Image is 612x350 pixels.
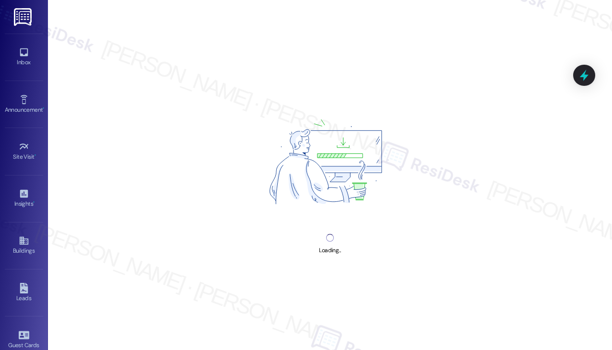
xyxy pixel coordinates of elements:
[5,44,43,70] a: Inbox
[43,105,44,112] span: •
[35,152,36,159] span: •
[5,139,43,164] a: Site Visit •
[33,199,35,206] span: •
[14,8,34,26] img: ResiDesk Logo
[5,186,43,211] a: Insights •
[5,233,43,258] a: Buildings
[319,245,341,256] div: Loading...
[5,280,43,306] a: Leads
